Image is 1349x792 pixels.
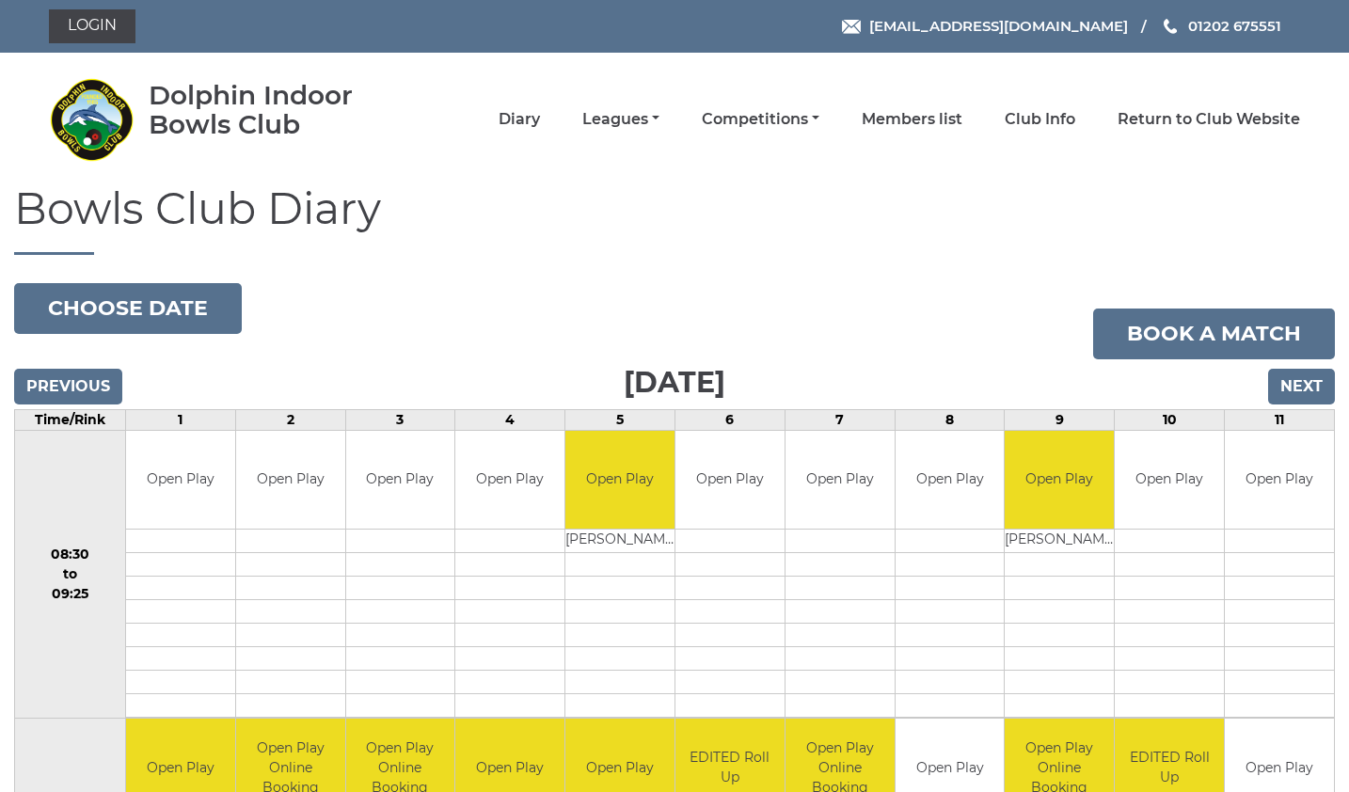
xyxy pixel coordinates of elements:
[1093,309,1335,359] a: Book a match
[675,409,786,430] td: 6
[49,77,134,162] img: Dolphin Indoor Bowls Club
[862,109,962,130] a: Members list
[1188,17,1281,35] span: 01202 675551
[702,109,819,130] a: Competitions
[235,409,345,430] td: 2
[565,530,674,553] td: [PERSON_NAME]
[1225,409,1335,430] td: 11
[149,81,407,139] div: Dolphin Indoor Bowls Club
[15,409,126,430] td: Time/Rink
[345,409,455,430] td: 3
[14,283,242,334] button: Choose date
[455,431,564,530] td: Open Play
[786,431,895,530] td: Open Play
[125,409,235,430] td: 1
[455,409,565,430] td: 4
[1115,431,1224,530] td: Open Play
[565,409,675,430] td: 5
[49,9,135,43] a: Login
[1005,109,1075,130] a: Club Info
[1005,431,1114,530] td: Open Play
[1161,15,1281,37] a: Phone us 01202 675551
[675,431,785,530] td: Open Play
[785,409,895,430] td: 7
[1225,431,1334,530] td: Open Play
[582,109,659,130] a: Leagues
[896,431,1005,530] td: Open Play
[236,431,345,530] td: Open Play
[1115,409,1225,430] td: 10
[1005,530,1114,553] td: [PERSON_NAME]
[14,185,1335,255] h1: Bowls Club Diary
[15,430,126,719] td: 08:30 to 09:25
[842,20,861,34] img: Email
[126,431,235,530] td: Open Play
[1164,19,1177,34] img: Phone us
[1268,369,1335,404] input: Next
[14,369,122,404] input: Previous
[1118,109,1300,130] a: Return to Club Website
[1005,409,1115,430] td: 9
[565,431,674,530] td: Open Play
[842,15,1128,37] a: Email [EMAIL_ADDRESS][DOMAIN_NAME]
[346,431,455,530] td: Open Play
[869,17,1128,35] span: [EMAIL_ADDRESS][DOMAIN_NAME]
[499,109,540,130] a: Diary
[895,409,1005,430] td: 8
